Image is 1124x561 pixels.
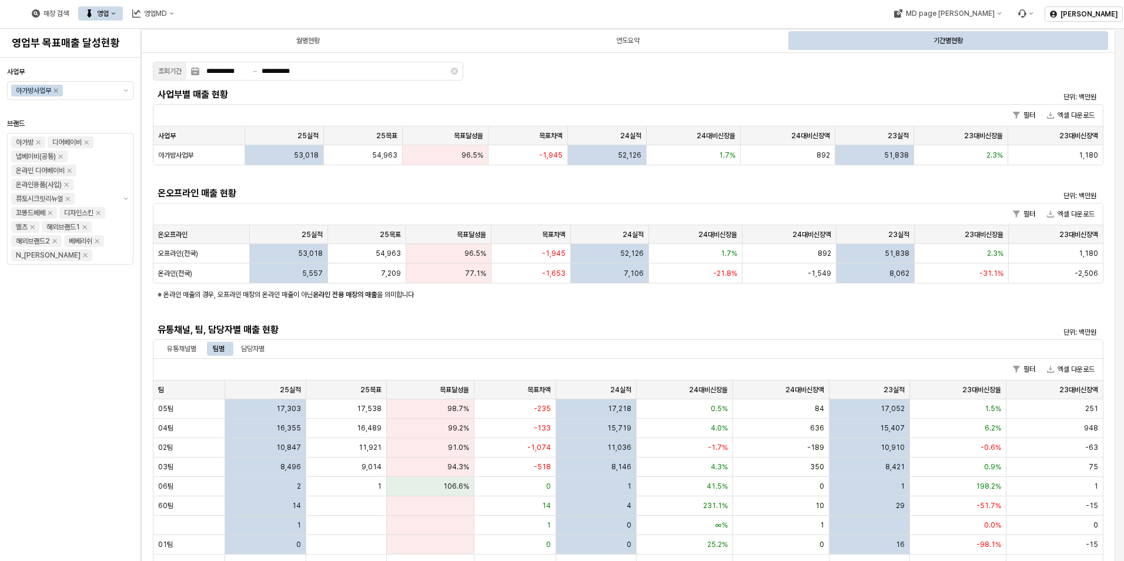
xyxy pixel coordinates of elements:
div: Remove 온라인용품(사입) [64,182,69,187]
span: 8,421 [885,462,905,472]
span: 브랜드 [7,119,25,128]
span: 52,126 [620,249,644,258]
span: -21.8% [713,269,737,278]
span: 0 [296,540,301,549]
div: 월별현황 [149,31,467,50]
div: 기간별현황 [790,31,1107,50]
button: 제안 사항 표시 [119,82,133,99]
button: Clear [451,68,458,75]
span: 25.2% [707,540,728,549]
div: 해외브랜드2 [16,235,50,247]
div: Remove 디자인스킨 [96,211,101,215]
span: -1,653 [542,269,566,278]
span: 온라인(전국) [158,269,192,278]
span: 0 [1093,520,1098,530]
span: 목표달성율 [440,385,469,395]
span: 52,126 [618,151,641,160]
span: -1,549 [808,269,831,278]
span: 1 [1094,482,1098,491]
span: 25목표 [380,230,401,239]
span: 10,847 [276,443,301,452]
div: 베베리쉬 [69,235,92,247]
span: 16 [896,540,905,549]
div: Remove 디어베이비 [84,140,89,145]
p: 단위: 백만원 [873,92,1096,102]
span: 9,014 [362,462,382,472]
span: 23대비신장율 [965,230,1003,239]
span: 198.2% [976,482,1001,491]
span: 02팀 [158,443,173,452]
div: Remove 해외브랜드2 [52,239,57,243]
span: 03팀 [158,462,173,472]
div: Remove 온라인 디어베이비 [67,168,72,173]
span: 0 [627,540,631,549]
span: 25실적 [302,230,323,239]
span: 아가방사업부 [158,151,193,160]
span: -189 [807,443,824,452]
div: 연도요약 [616,34,640,48]
span: 99.2% [448,423,469,433]
button: 필터 [1008,108,1040,122]
span: -0.6% [981,443,1001,452]
span: -15 [1086,540,1098,549]
div: 온라인 디어베이비 [16,165,65,176]
span: 25목표 [376,131,397,141]
button: [PERSON_NAME] [1045,6,1123,22]
span: -63 [1085,443,1098,452]
h5: 유통채널, 팀, 담당자별 매출 현황 [158,324,861,336]
p: 단위: 백만원 [873,327,1096,338]
span: 4 [627,501,631,510]
span: 16,489 [357,423,382,433]
button: 필터 [1008,207,1040,221]
span: 1.7% [721,249,737,258]
span: -518 [534,462,551,472]
span: 23실적 [884,385,905,395]
span: -1,945 [542,249,566,258]
span: 23실적 [888,131,909,141]
span: 91.0% [448,443,469,452]
button: 필터 [1008,362,1040,376]
div: Remove 퓨토시크릿리뉴얼 [65,196,70,201]
div: 담당자별 [234,342,272,356]
span: 29 [896,501,905,510]
div: MD page 이동 [887,6,1008,21]
div: 매장 검색 [44,9,69,18]
span: 84 [815,404,824,413]
span: 목표차액 [527,385,551,395]
span: -31.1% [979,269,1003,278]
span: 14 [292,501,301,510]
span: 1 [820,520,824,530]
span: 목표달성율 [457,230,486,239]
div: Remove 엘츠 [30,225,35,229]
span: 4.3% [711,462,728,472]
div: 조회기간 [158,65,182,77]
span: 1,180 [1079,249,1098,258]
span: 60팀 [158,501,173,510]
span: 53,018 [294,151,319,160]
span: 6.2% [985,423,1001,433]
span: 2.3% [987,249,1003,258]
span: 25실적 [280,385,301,395]
div: Remove N_이야이야오 [83,253,88,258]
span: -133 [534,423,551,433]
div: 유통채널별 [167,342,196,356]
span: 17,538 [357,404,382,413]
span: 10 [815,501,824,510]
span: 10,910 [881,443,905,452]
span: 7,106 [624,269,644,278]
div: Remove 해외브랜드1 [82,225,87,229]
span: 24대비신장액 [792,230,831,239]
button: MD page [PERSON_NAME] [887,6,1008,21]
span: 4.0% [711,423,728,433]
span: 98.7% [447,404,469,413]
span: 2.3% [986,151,1003,160]
span: 24대비신장율 [698,230,737,239]
span: 0.5% [711,404,728,413]
h5: 사업부별 매출 현황 [158,89,861,101]
div: 퓨토시크릿리뉴얼 [16,193,63,205]
span: 15,407 [880,423,905,433]
div: 아가방 [16,136,34,148]
span: 사업부 [158,131,176,141]
span: 목표차액 [542,230,566,239]
span: -15 [1086,501,1098,510]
